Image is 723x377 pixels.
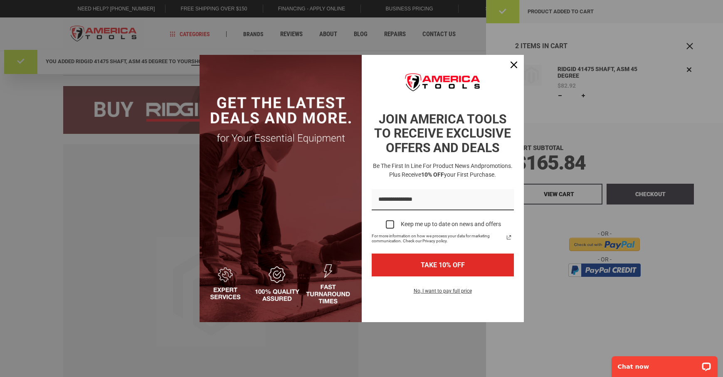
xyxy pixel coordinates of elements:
[421,171,444,178] strong: 10% OFF
[401,221,501,228] div: Keep me up to date on news and offers
[372,254,514,276] button: TAKE 10% OFF
[606,351,723,377] iframe: LiveChat chat widget
[511,62,517,68] svg: close icon
[504,232,514,242] svg: link icon
[504,55,524,75] button: Close
[372,234,504,244] span: For more information on how we process your data for marketing communication. Check our Privacy p...
[370,162,516,179] h3: Be the first in line for product news and
[372,189,514,210] input: Email field
[374,112,511,155] strong: JOIN AMERICA TOOLS TO RECEIVE EXCLUSIVE OFFERS AND DEALS
[504,232,514,242] a: Read our Privacy Policy
[407,286,479,301] button: No, I want to pay full price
